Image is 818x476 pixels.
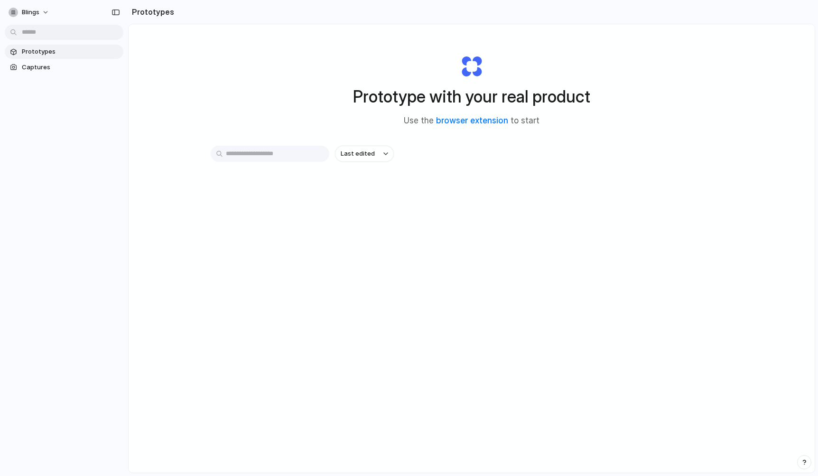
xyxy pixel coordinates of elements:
span: Use the to start [404,115,539,127]
a: Prototypes [5,45,123,59]
a: Captures [5,60,123,75]
span: Captures [22,63,120,72]
span: Last edited [341,149,375,159]
h1: Prototype with your real product [353,84,590,109]
a: browser extension [436,116,508,125]
button: Blings [5,5,54,20]
span: Prototypes [22,47,120,56]
h2: Prototypes [128,6,174,18]
button: Last edited [335,146,394,162]
span: Blings [22,8,39,17]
